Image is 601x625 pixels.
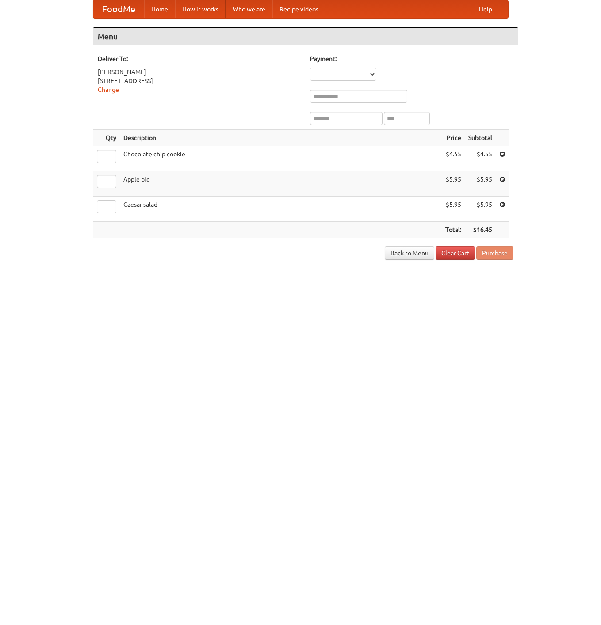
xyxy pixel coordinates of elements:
[385,246,434,260] a: Back to Menu
[98,54,301,63] h5: Deliver To:
[98,76,301,85] div: [STREET_ADDRESS]
[120,130,442,146] th: Description
[120,171,442,197] td: Apple pie
[442,146,465,171] td: $4.55
[310,54,513,63] h5: Payment:
[465,130,496,146] th: Subtotal
[120,146,442,171] td: Chocolate chip cookie
[442,171,465,197] td: $5.95
[472,0,499,18] a: Help
[93,130,120,146] th: Qty
[175,0,226,18] a: How it works
[272,0,325,18] a: Recipe videos
[476,246,513,260] button: Purchase
[465,222,496,238] th: $16.45
[98,86,119,93] a: Change
[442,222,465,238] th: Total:
[465,146,496,171] td: $4.55
[465,197,496,222] td: $5.95
[465,171,496,197] td: $5.95
[144,0,175,18] a: Home
[93,28,518,45] h4: Menu
[120,197,442,222] td: Caesar salad
[226,0,272,18] a: Who we are
[442,130,465,146] th: Price
[98,68,301,76] div: [PERSON_NAME]
[436,246,475,260] a: Clear Cart
[442,197,465,222] td: $5.95
[93,0,144,18] a: FoodMe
